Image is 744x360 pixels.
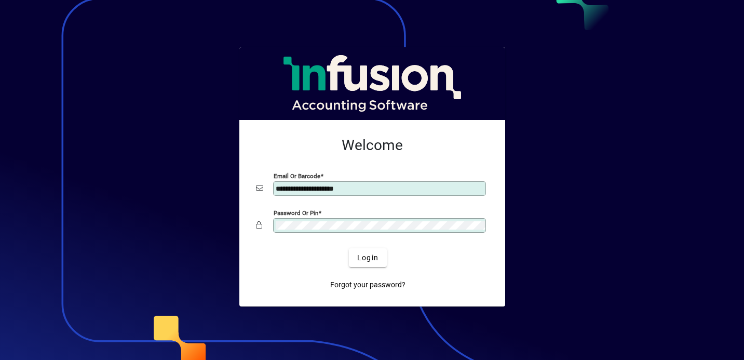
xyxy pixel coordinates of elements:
a: Forgot your password? [326,275,410,294]
span: Forgot your password? [330,279,405,290]
mat-label: Password or Pin [274,209,318,217]
h2: Welcome [256,137,489,154]
button: Login [349,248,387,267]
mat-label: Email or Barcode [274,172,320,180]
span: Login [357,252,378,263]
